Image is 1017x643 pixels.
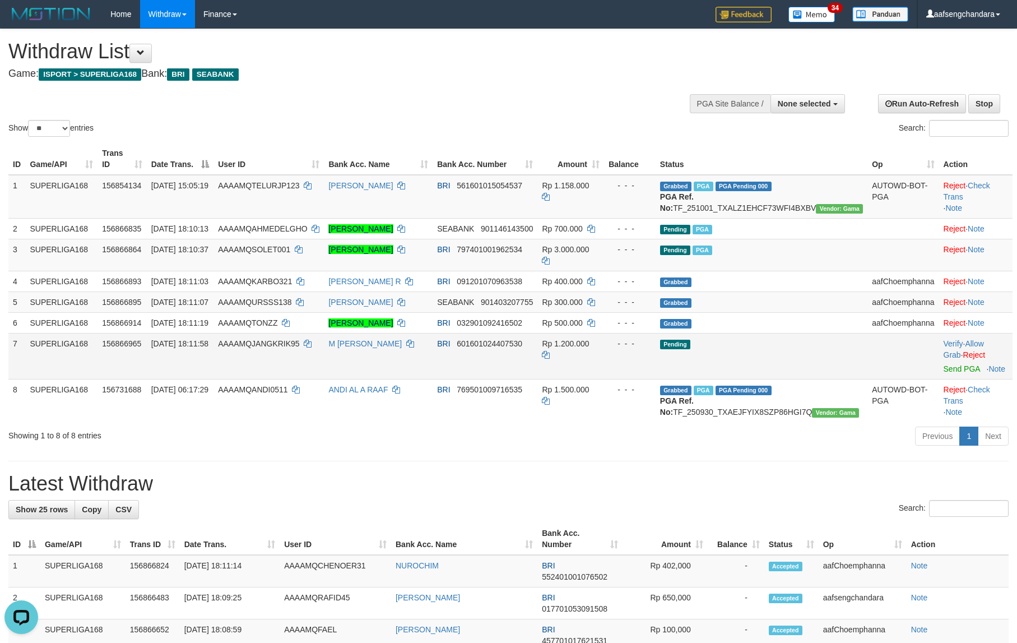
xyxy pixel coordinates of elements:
a: Note [968,277,985,286]
a: CSV [108,500,139,519]
td: 1 [8,175,25,219]
a: Note [911,593,928,602]
div: - - - [609,244,651,255]
td: · · [939,379,1013,422]
a: Note [945,408,962,417]
span: BRI [167,68,189,81]
a: Reject [944,224,966,233]
th: Bank Acc. Name: activate to sort column ascending [324,143,433,175]
span: BRI [437,245,450,254]
span: BRI [437,181,450,190]
a: Stop [968,94,1000,113]
span: Rp 1.200.000 [542,339,589,348]
span: Copy 552401001076502 to clipboard [542,572,607,581]
span: Rp 1.500.000 [542,385,589,394]
span: Grabbed [660,277,691,287]
th: User ID: activate to sort column ascending [213,143,324,175]
span: Copy 017701053091508 to clipboard [542,604,607,613]
a: Reject [944,181,966,190]
div: - - - [609,338,651,349]
td: aafChoemphanna [867,292,939,312]
td: aafChoemphanna [819,555,907,588]
span: BRI [437,318,450,327]
input: Search: [929,120,1009,137]
td: - [708,555,764,588]
b: PGA Ref. No: [660,396,694,417]
a: [PERSON_NAME] [328,224,393,233]
span: BRI [542,593,555,602]
span: Vendor URL: https://trx31.1velocity.biz [812,408,859,418]
td: AUTOWD-BOT-PGA [867,175,939,219]
span: Rp 300.000 [542,298,582,307]
td: SUPERLIGA168 [25,379,97,422]
span: Grabbed [660,386,691,395]
span: Copy 091201070963538 to clipboard [457,277,522,286]
a: Next [978,427,1009,446]
span: SEABANK [437,298,474,307]
td: 5 [8,292,25,312]
a: M [PERSON_NAME] [328,339,402,348]
a: Note [968,318,985,327]
th: Action [907,523,1009,555]
th: Status [656,143,867,175]
div: PGA Site Balance / [690,94,770,113]
td: SUPERLIGA168 [25,271,97,292]
th: Status: activate to sort column ascending [764,523,819,555]
span: 156866893 [102,277,141,286]
span: · [944,339,984,359]
span: AAAAMQKARBO321 [218,277,292,286]
select: Showentries [28,120,70,137]
td: 4 [8,271,25,292]
b: PGA Ref. No: [660,192,694,212]
td: 156866483 [126,588,180,619]
span: Rp 3.000.000 [542,245,589,254]
td: · [939,218,1013,239]
span: [DATE] 18:10:13 [151,224,208,233]
a: [PERSON_NAME] R [328,277,401,286]
span: [DATE] 18:11:07 [151,298,208,307]
th: Op: activate to sort column ascending [819,523,907,555]
div: - - - [609,180,651,191]
a: [PERSON_NAME] [328,298,393,307]
th: Balance: activate to sort column ascending [708,523,764,555]
a: Run Auto-Refresh [878,94,966,113]
a: Reject [944,245,966,254]
a: Note [911,561,928,570]
td: aafChoemphanna [867,271,939,292]
img: Feedback.jpg [716,7,772,22]
span: Pending [660,246,690,255]
span: 156854134 [102,181,141,190]
span: Show 25 rows [16,505,68,514]
th: Action [939,143,1013,175]
label: Search: [899,120,1009,137]
td: [DATE] 18:11:14 [180,555,280,588]
th: Bank Acc. Number: activate to sort column ascending [537,523,623,555]
td: · [939,239,1013,271]
td: SUPERLIGA168 [40,588,126,619]
th: ID [8,143,25,175]
td: SUPERLIGA168 [25,218,97,239]
span: Marked by aafsengchandara [694,182,713,191]
td: SUPERLIGA168 [25,333,97,379]
th: User ID: activate to sort column ascending [280,523,391,555]
span: 156866895 [102,298,141,307]
span: AAAAMQTELURJP123 [218,181,300,190]
a: Reject [963,350,986,359]
td: 8 [8,379,25,422]
a: [PERSON_NAME] [328,318,393,327]
span: [DATE] 18:11:03 [151,277,208,286]
span: Rp 400.000 [542,277,582,286]
th: ID: activate to sort column descending [8,523,40,555]
td: SUPERLIGA168 [25,239,97,271]
a: 1 [959,427,978,446]
span: Rp 1.158.000 [542,181,589,190]
a: Send PGA [944,364,980,373]
span: [DATE] 18:11:58 [151,339,208,348]
span: PGA Pending [716,386,772,395]
span: Copy 797401001962534 to clipboard [457,245,522,254]
td: AUTOWD-BOT-PGA [867,379,939,422]
span: AAAAMQSOLET001 [218,245,290,254]
span: Copy 601601024407530 to clipboard [457,339,522,348]
span: 156866835 [102,224,141,233]
label: Show entries [8,120,94,137]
